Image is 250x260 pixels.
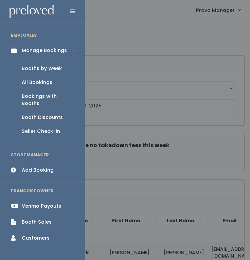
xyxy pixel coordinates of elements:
[22,65,62,72] div: Booths by Week
[22,219,52,226] div: Booth Sales
[22,167,54,174] div: Add Booking
[22,128,60,135] div: Seller Check-in
[22,47,67,54] div: Manage Bookings
[22,235,50,242] div: Customers
[10,5,54,18] img: preloved logo
[22,79,52,86] div: All Bookings
[22,203,61,210] div: Venmo Payouts
[22,114,63,121] div: Booth Discounts
[22,93,74,107] div: Bookings with Booths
